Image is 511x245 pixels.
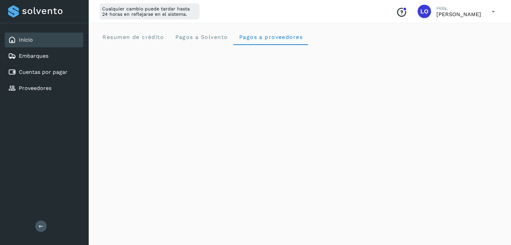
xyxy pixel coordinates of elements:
[102,34,164,40] span: Resumen de crédito
[19,69,68,75] a: Cuentas por pagar
[175,34,228,40] span: Pagos a Solvento
[436,11,481,17] p: Luis Ocon
[99,3,200,19] div: Cualquier cambio puede tardar hasta 24 horas en reflejarse en el sistema.
[5,49,83,63] div: Embarques
[19,37,33,43] a: Inicio
[5,81,83,96] div: Proveedores
[436,5,481,11] p: Hola,
[19,53,48,59] a: Embarques
[19,85,51,91] a: Proveedores
[5,65,83,80] div: Cuentas por pagar
[239,34,303,40] span: Pagos a proveedores
[5,33,83,47] div: Inicio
